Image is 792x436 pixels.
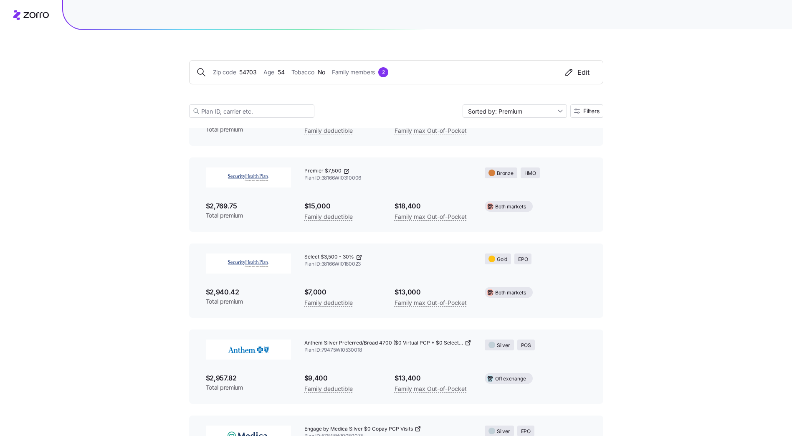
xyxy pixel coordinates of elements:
[206,125,291,134] span: Total premium
[557,67,596,77] button: Edit
[263,68,274,77] span: Age
[304,298,353,308] span: Family deductible
[304,426,413,433] span: Engage by Medica Silver $0 Copay PCP Visits
[521,342,531,350] span: POS
[395,287,471,297] span: $13,000
[206,167,291,188] img: Security Health Plan
[206,201,291,211] span: $2,769.75
[304,126,353,136] span: Family deductible
[213,68,236,77] span: Zip code
[495,289,526,297] span: Both markets
[463,104,567,118] input: Sort by
[332,68,375,77] span: Family members
[497,342,510,350] span: Silver
[395,384,467,394] span: Family max Out-of-Pocket
[395,212,467,222] span: Family max Out-of-Pocket
[304,167,342,175] span: Premier $7,500
[378,67,388,77] div: 2
[570,104,603,118] button: Filters
[495,375,526,383] span: Off exchange
[318,68,325,77] span: No
[395,201,471,211] span: $18,400
[304,287,381,297] span: $7,000
[304,384,353,394] span: Family deductible
[206,373,291,383] span: $2,957.82
[291,68,314,77] span: Tobacco
[524,170,536,177] span: HMO
[304,340,463,347] span: Anthem Silver Preferred/Broad 4700 ($0 Virtual PCP + $0 Select Drugs + Incentives)
[206,383,291,392] span: Total premium
[497,256,507,264] span: Gold
[206,253,291,274] img: Security Health Plan
[564,67,590,77] div: Edit
[304,253,354,261] span: Select $3,500 - 30%
[497,170,514,177] span: Bronze
[206,297,291,306] span: Total premium
[495,203,526,211] span: Both markets
[304,261,472,268] span: Plan ID: 38166WI0180023
[395,373,471,383] span: $13,400
[206,287,291,297] span: $2,940.42
[518,256,528,264] span: EPO
[278,68,284,77] span: 54
[304,212,353,222] span: Family deductible
[304,373,381,383] span: $9,400
[206,211,291,220] span: Total premium
[521,428,531,436] span: EPO
[497,428,510,436] span: Silver
[304,175,472,182] span: Plan ID: 38166WI0310006
[206,340,291,360] img: Anthem
[395,298,467,308] span: Family max Out-of-Pocket
[189,104,314,118] input: Plan ID, carrier etc.
[304,347,472,354] span: Plan ID: 79475WI0530018
[395,126,467,136] span: Family max Out-of-Pocket
[583,108,600,114] span: Filters
[239,68,257,77] span: 54703
[304,201,381,211] span: $15,000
